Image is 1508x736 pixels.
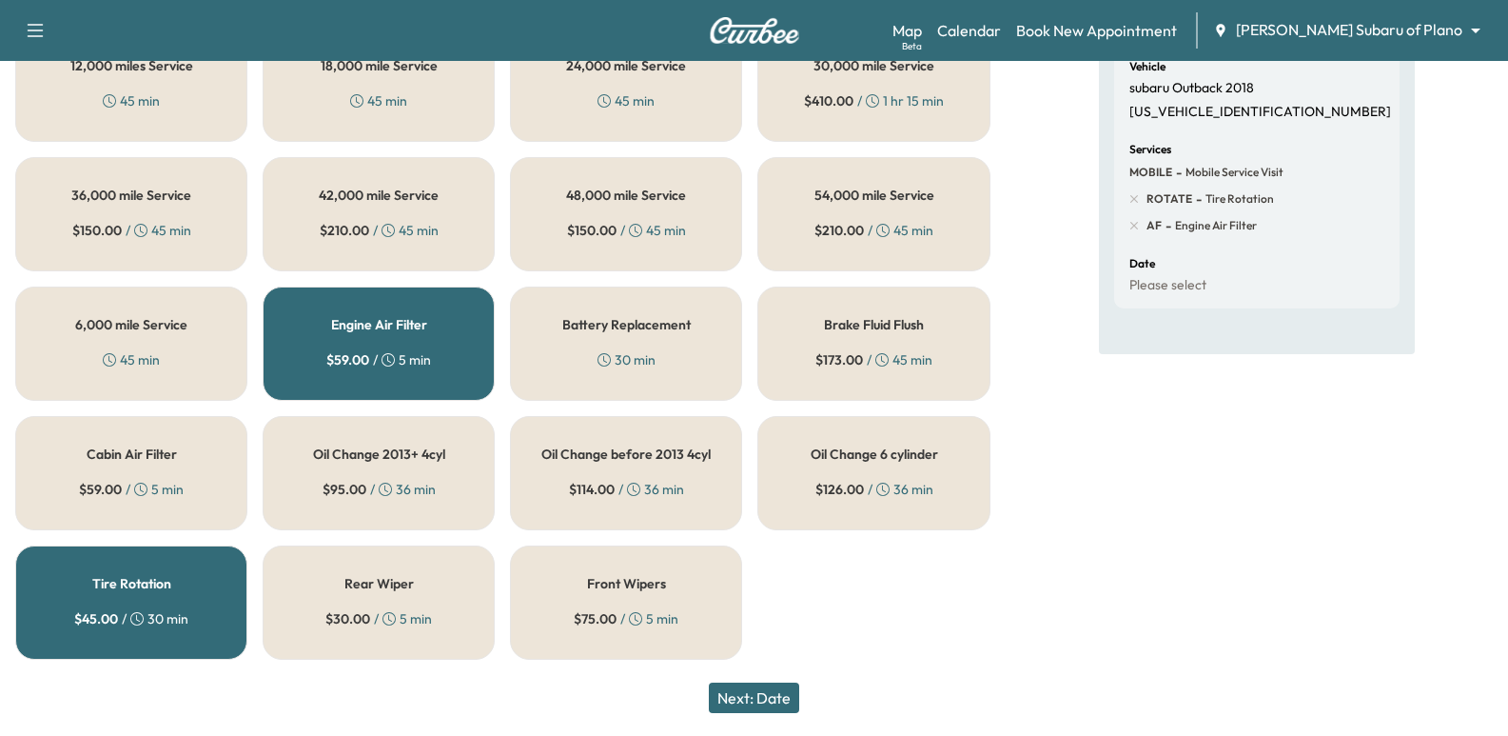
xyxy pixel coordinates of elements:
h5: Oil Change 2013+ 4cyl [313,448,445,461]
span: [PERSON_NAME] Subaru of Plano [1236,19,1462,41]
span: $ 95.00 [323,480,366,499]
span: $ 410.00 [804,91,853,110]
div: / 45 min [815,350,932,369]
span: $ 75.00 [574,609,617,628]
span: $ 210.00 [814,221,864,240]
p: Please select [1129,277,1206,294]
div: / 45 min [814,221,933,240]
div: / 5 min [326,350,431,369]
a: Calendar [937,19,1001,42]
div: / 1 hr 15 min [804,91,944,110]
span: $ 59.00 [326,350,369,369]
h6: Vehicle [1129,61,1165,72]
div: / 45 min [320,221,439,240]
div: / 36 min [323,480,436,499]
h5: 36,000 mile Service [71,189,191,202]
h5: Cabin Air Filter [87,448,177,461]
h5: Oil Change 6 cylinder [811,448,938,461]
div: / 36 min [569,480,684,499]
a: MapBeta [892,19,922,42]
span: ROTATE [1146,191,1192,207]
span: AF [1146,218,1162,233]
h5: 12,000 miles Service [70,59,193,72]
p: subaru Outback 2018 [1129,80,1254,97]
h5: Engine Air Filter [331,318,427,331]
div: 30 min [597,350,656,369]
div: Beta [902,39,922,53]
h5: 18,000 mile Service [321,59,438,72]
h5: 42,000 mile Service [319,189,439,202]
img: Curbee Logo [709,17,800,44]
div: 45 min [350,91,407,110]
h5: Oil Change before 2013 4cyl [541,448,711,461]
h5: 48,000 mile Service [566,189,686,202]
div: / 45 min [567,221,686,240]
span: MOBILE [1129,165,1172,180]
span: Engine Air Filter [1171,218,1257,233]
div: / 30 min [74,609,188,628]
div: / 45 min [72,221,191,240]
h5: 54,000 mile Service [814,189,934,202]
span: Mobile Service Visit [1182,165,1283,180]
div: / 5 min [574,609,678,628]
span: $ 59.00 [79,480,122,499]
h5: 6,000 mile Service [75,318,187,331]
span: - [1172,163,1182,182]
p: [US_VEHICLE_IDENTIFICATION_NUMBER] [1129,104,1391,121]
h5: 30,000 mile Service [813,59,934,72]
div: / 36 min [815,480,933,499]
span: $ 114.00 [569,480,615,499]
h5: Rear Wiper [344,577,414,590]
div: / 5 min [325,609,432,628]
span: - [1162,216,1171,235]
span: - [1192,189,1202,209]
span: $ 126.00 [815,480,864,499]
span: $ 210.00 [320,221,369,240]
span: Tire Rotation [1202,191,1274,207]
span: $ 45.00 [74,609,118,628]
h6: Date [1129,258,1155,269]
span: $ 173.00 [815,350,863,369]
button: Next: Date [709,683,799,713]
span: $ 30.00 [325,609,370,628]
div: 45 min [597,91,655,110]
span: $ 150.00 [567,221,617,240]
h5: 24,000 mile Service [566,59,686,72]
h5: Tire Rotation [92,577,171,590]
a: Book New Appointment [1016,19,1177,42]
h5: Front Wipers [587,577,666,590]
div: 45 min [103,350,160,369]
span: $ 150.00 [72,221,122,240]
h5: Battery Replacement [562,318,691,331]
h5: Brake Fluid Flush [824,318,924,331]
div: / 5 min [79,480,184,499]
div: 45 min [103,91,160,110]
h6: Services [1129,144,1171,155]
